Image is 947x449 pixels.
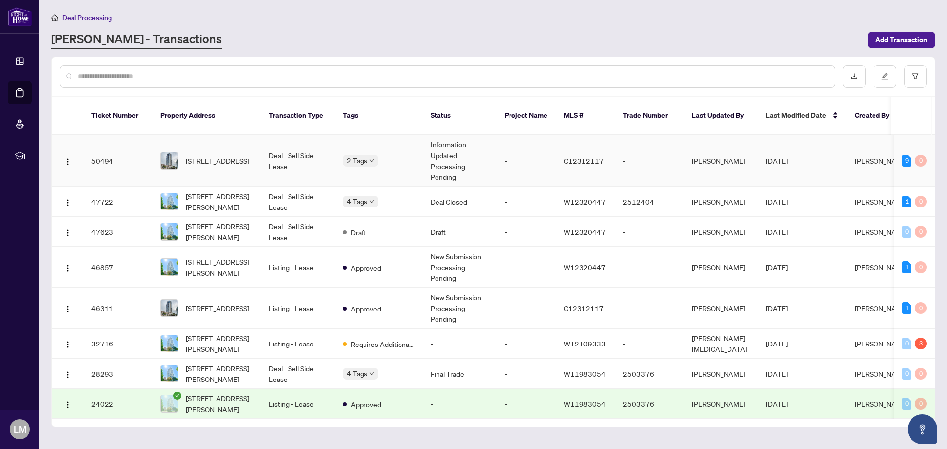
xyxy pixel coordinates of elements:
[615,97,684,135] th: Trade Number
[902,398,911,410] div: 0
[915,368,927,380] div: 0
[335,97,423,135] th: Tags
[83,135,152,187] td: 50494
[564,156,604,165] span: C12312117
[8,7,32,26] img: logo
[161,259,178,276] img: thumbnail-img
[261,329,335,359] td: Listing - Lease
[186,393,253,414] span: [STREET_ADDRESS][PERSON_NAME]
[60,396,75,412] button: Logo
[684,329,758,359] td: [PERSON_NAME][MEDICAL_DATA]
[615,135,684,187] td: -
[915,338,927,349] div: 3
[186,303,249,313] span: [STREET_ADDRESS]
[423,329,497,359] td: -
[51,31,222,49] a: [PERSON_NAME] - Transactions
[564,399,606,408] span: W11983054
[152,97,261,135] th: Property Address
[83,288,152,329] td: 46311
[369,199,374,204] span: down
[615,389,684,419] td: 2503376
[684,389,758,419] td: [PERSON_NAME]
[684,135,758,187] td: [PERSON_NAME]
[497,247,556,288] td: -
[766,227,788,236] span: [DATE]
[83,217,152,247] td: 47623
[83,359,152,389] td: 28293
[615,329,684,359] td: -
[564,369,606,378] span: W11983054
[902,338,911,349] div: 0
[912,73,919,80] span: filter
[261,135,335,187] td: Deal - Sell Side Lease
[766,339,788,348] span: [DATE]
[351,227,366,238] span: Draft
[60,259,75,275] button: Logo
[874,65,896,88] button: edit
[615,288,684,329] td: -
[261,97,335,135] th: Transaction Type
[564,227,606,236] span: W12320447
[766,197,788,206] span: [DATE]
[161,152,178,169] img: thumbnail-img
[497,217,556,247] td: -
[186,363,253,384] span: [STREET_ADDRESS][PERSON_NAME]
[347,368,367,379] span: 4 Tags
[855,263,908,272] span: [PERSON_NAME]
[684,288,758,329] td: [PERSON_NAME]
[83,97,152,135] th: Ticket Number
[902,302,911,314] div: 1
[766,263,788,272] span: [DATE]
[83,247,152,288] td: 46857
[868,32,935,48] button: Add Transaction
[62,13,112,22] span: Deal Processing
[64,264,72,272] img: Logo
[881,73,888,80] span: edit
[173,392,181,400] span: check-circle
[684,97,758,135] th: Last Updated By
[261,187,335,217] td: Deal - Sell Side Lease
[497,359,556,389] td: -
[766,110,826,121] span: Last Modified Date
[855,304,908,312] span: [PERSON_NAME]
[14,422,26,436] span: LM
[60,300,75,316] button: Logo
[369,158,374,163] span: down
[261,359,335,389] td: Deal - Sell Side Lease
[186,191,253,212] span: [STREET_ADDRESS][PERSON_NAME]
[64,229,72,237] img: Logo
[186,333,253,354] span: [STREET_ADDRESS][PERSON_NAME]
[902,261,911,273] div: 1
[423,217,497,247] td: Draft
[423,247,497,288] td: New Submission - Processing Pending
[423,97,497,135] th: Status
[64,305,72,313] img: Logo
[161,395,178,412] img: thumbnail-img
[186,256,253,278] span: [STREET_ADDRESS][PERSON_NAME]
[855,156,908,165] span: [PERSON_NAME]
[161,300,178,316] img: thumbnail-img
[766,156,788,165] span: [DATE]
[766,399,788,408] span: [DATE]
[908,414,937,444] button: Open asap
[423,288,497,329] td: New Submission - Processing Pending
[615,187,684,217] td: 2512404
[423,135,497,187] td: Information Updated - Processing Pending
[261,217,335,247] td: Deal - Sell Side Lease
[556,97,615,135] th: MLS #
[564,197,606,206] span: W12320447
[51,14,58,21] span: home
[615,359,684,389] td: 2503376
[497,187,556,217] td: -
[902,226,911,238] div: 0
[261,247,335,288] td: Listing - Lease
[423,187,497,217] td: Deal Closed
[64,199,72,207] img: Logo
[351,399,381,410] span: Approved
[261,389,335,419] td: Listing - Lease
[161,365,178,382] img: thumbnail-img
[851,73,858,80] span: download
[915,302,927,314] div: 0
[684,217,758,247] td: [PERSON_NAME]
[423,389,497,419] td: -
